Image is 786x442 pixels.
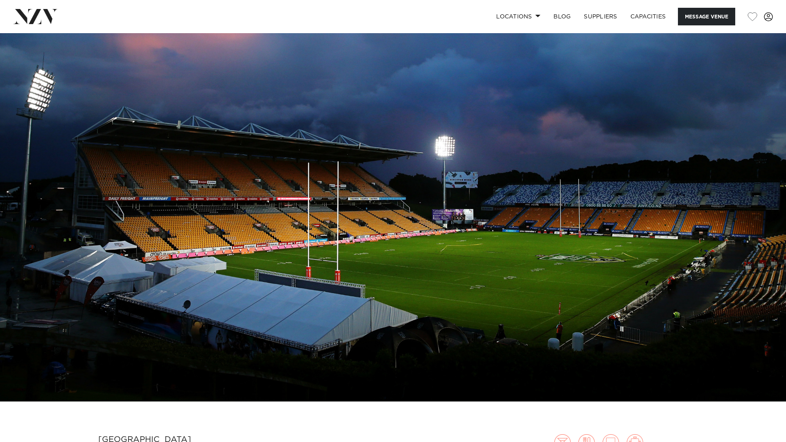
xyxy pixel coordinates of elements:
[547,8,577,25] a: BLOG
[13,9,58,24] img: nzv-logo.png
[624,8,673,25] a: Capacities
[577,8,623,25] a: SUPPLIERS
[490,8,547,25] a: Locations
[678,8,735,25] button: Message Venue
